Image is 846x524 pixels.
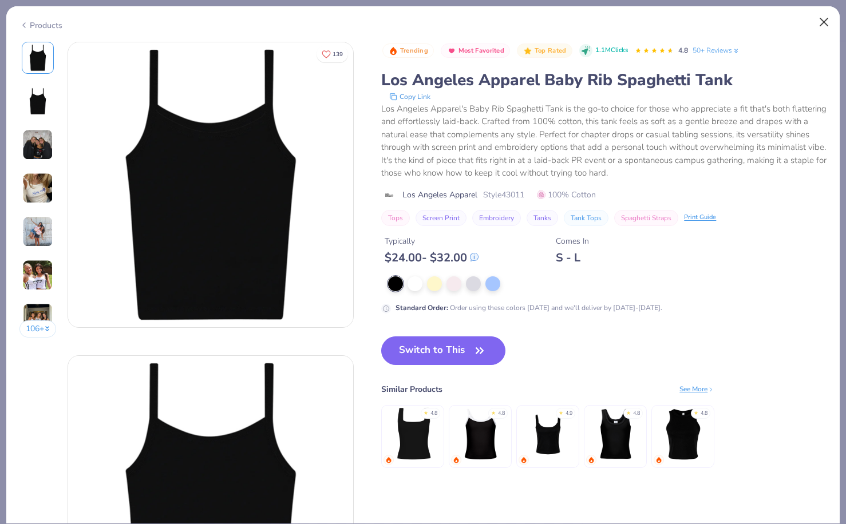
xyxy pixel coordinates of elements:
div: ★ [491,410,496,414]
div: 4.9 [566,410,572,418]
img: Bella + Canvas Ladies' Micro Ribbed Racerback Tank [656,407,710,461]
button: Badge Button [382,43,434,58]
div: ★ [626,410,631,414]
span: 4.8 [678,46,688,55]
img: Top Rated sort [523,46,532,55]
button: Badge Button [517,43,572,58]
span: Most Favorited [458,47,504,54]
div: S - L [556,251,589,265]
button: Tanks [527,210,558,226]
button: Tank Tops [564,210,608,226]
div: Los Angeles Apparel's Baby Rib Spaghetti Tank is the go-to choice for those who appreciate a fit ... [381,102,827,180]
img: trending.gif [588,456,595,463]
img: trending.gif [520,456,527,463]
div: 4.8 [430,410,437,418]
button: Like [317,46,348,62]
span: 139 [333,51,343,57]
button: Embroidery [472,210,521,226]
img: User generated content [22,129,53,160]
div: ★ [694,410,698,414]
div: Products [19,19,62,31]
div: 4.8 Stars [635,42,674,60]
strong: Standard Order : [396,303,448,312]
img: Bella Canvas Ladies' Micro Ribbed Scoop Tank [521,407,575,461]
img: User generated content [22,216,53,247]
span: 1.1M Clicks [595,46,628,55]
img: User generated content [22,303,53,334]
img: Front [68,42,353,327]
a: 50+ Reviews [693,45,740,55]
button: Badge Button [441,43,510,58]
div: 4.8 [633,410,640,418]
div: 4.8 [498,410,505,418]
div: 4.8 [701,410,707,418]
img: trending.gif [655,456,662,463]
button: Screen Print [416,210,467,226]
img: Fresh Prints Cali Camisole Top [453,407,508,461]
img: Front [24,44,52,72]
div: ★ [559,410,563,414]
div: Typically [385,235,479,247]
span: Style 43011 [483,189,524,201]
span: 100% Cotton [537,189,596,201]
div: Print Guide [684,213,716,223]
div: See More [679,384,714,394]
img: Fresh Prints Sunset Blvd Ribbed Scoop Tank Top [588,407,643,461]
img: trending.gif [385,456,392,463]
div: ★ [424,410,428,414]
div: Similar Products [381,383,442,395]
button: Spaghetti Straps [614,210,678,226]
img: Most Favorited sort [447,46,456,55]
span: Top Rated [535,47,567,54]
img: User generated content [22,260,53,291]
span: Trending [400,47,428,54]
button: Switch to This [381,336,505,365]
button: Tops [381,210,410,226]
div: Order using these colors [DATE] and we'll deliver by [DATE]-[DATE]. [396,303,662,313]
button: 106+ [19,320,57,338]
img: Trending sort [389,46,398,55]
img: brand logo [381,190,397,200]
div: $ 24.00 - $ 32.00 [385,251,479,265]
div: Los Angeles Apparel Baby Rib Spaghetti Tank [381,69,827,91]
div: Comes In [556,235,589,247]
button: copy to clipboard [386,91,434,102]
button: Close [813,11,835,33]
img: Fresh Prints Sydney Square Neck Tank Top [386,407,440,461]
img: Back [24,88,52,115]
img: trending.gif [453,456,460,463]
img: User generated content [22,173,53,204]
span: Los Angeles Apparel [402,189,477,201]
